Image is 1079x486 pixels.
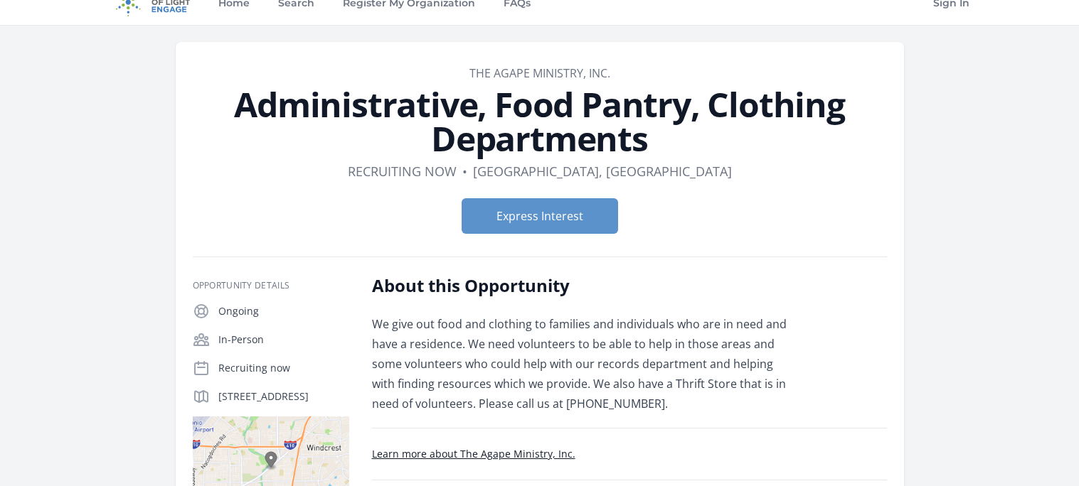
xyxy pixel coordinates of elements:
[218,361,349,375] p: Recruiting now
[372,447,575,460] a: Learn more about The Agape Ministry, Inc.
[462,161,467,181] div: •
[473,161,732,181] dd: [GEOGRAPHIC_DATA], [GEOGRAPHIC_DATA]
[372,314,788,414] p: We give out food and clothing to families and individuals who are in need and have a residence. W...
[218,304,349,318] p: Ongoing
[193,280,349,291] h3: Opportunity Details
[218,333,349,347] p: In-Person
[348,161,457,181] dd: Recruiting now
[372,274,788,297] h2: About this Opportunity
[462,198,618,234] button: Express Interest
[218,389,349,404] p: [STREET_ADDRESS]
[193,87,887,156] h1: Administrative, Food Pantry, Clothing Departments
[469,65,610,81] a: The Agape Ministry, Inc.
